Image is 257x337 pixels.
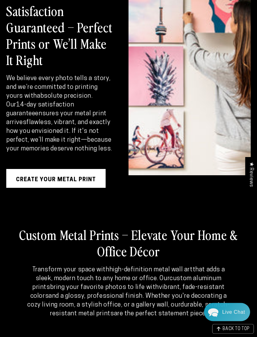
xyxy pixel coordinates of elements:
[109,267,193,273] strong: high-definition metal wall art
[32,276,221,291] strong: custom aluminum prints
[204,303,250,321] div: Chat widget toggle
[222,303,245,321] div: Contact Us Directly
[245,157,257,192] div: Click to open Judge.me floating reviews tab
[6,120,110,135] strong: flawless, vibrant, and exactly how you envisioned it
[6,102,74,117] strong: 14-day satisfaction guarantee
[50,302,229,317] strong: durable, scratch-resistant metal prints
[223,327,250,331] span: BACK TO TOP
[25,266,233,318] p: Transform your space with that adds a sleek, modern touch to any home or office. Our bring your f...
[37,93,91,100] strong: absolute precision
[30,285,225,300] strong: vibrant, fade-resistant colors
[6,227,251,259] h2: Custom Metal Prints – Elevate Your Home & Office Décor
[6,74,113,154] p: We believe every photo tells a story, and we’re committed to printing yours with . Our ensures yo...
[6,3,113,68] h2: Satisfaction Guaranteed – Perfect Prints or We’ll Make It Right
[6,169,106,188] a: Create Your Metal Print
